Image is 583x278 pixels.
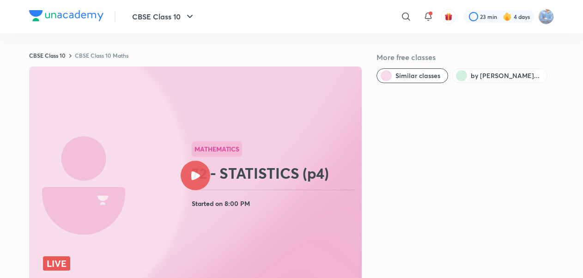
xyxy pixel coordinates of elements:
button: Similar classes [377,68,448,83]
a: CBSE Class 10 Maths [75,52,128,59]
img: Company Logo [29,10,103,21]
h4: Started on 8:00 PM [192,198,358,210]
img: streak [503,12,512,21]
span: Similar classes [395,71,440,80]
h2: 72 - STATISTICS (p4) [192,164,358,182]
button: by Mandeep Kumar Malik [452,68,547,83]
img: sukhneet singh sidhu [538,9,554,24]
button: CBSE Class 10 [127,7,201,26]
img: avatar [444,12,453,21]
h5: More free classes [377,52,554,63]
a: CBSE Class 10 [29,52,66,59]
span: by Mandeep Kumar Malik [471,71,540,80]
a: Company Logo [29,10,103,24]
button: avatar [441,9,456,24]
